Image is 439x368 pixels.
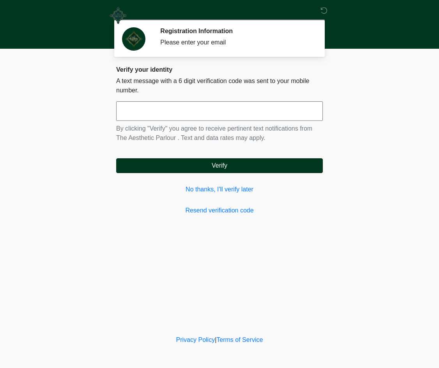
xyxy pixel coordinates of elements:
[116,206,323,215] a: Resend verification code
[116,124,323,143] p: By clicking "Verify" you agree to receive pertinent text notifications from The Aesthetic Parlour...
[215,336,216,343] a: |
[176,336,215,343] a: Privacy Policy
[216,336,263,343] a: Terms of Service
[116,66,323,73] h2: Verify your identity
[116,158,323,173] button: Verify
[116,76,323,95] p: A text message with a 6 digit verification code was sent to your mobile number.
[116,185,323,194] a: No thanks, I'll verify later
[108,6,128,25] img: The Aesthetic Parlour Logo
[160,38,311,47] div: Please enter your email
[122,27,145,51] img: Agent Avatar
